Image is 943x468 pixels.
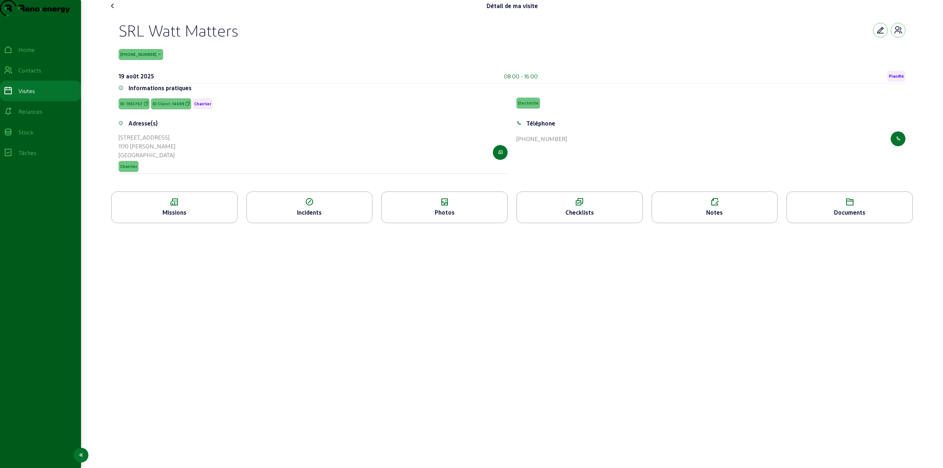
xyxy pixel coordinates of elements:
[120,52,156,57] span: [PHONE_NUMBER]
[18,148,36,157] div: Tâches
[787,208,912,217] div: Documents
[18,128,34,137] div: Stock
[652,208,778,217] div: Notes
[518,101,539,106] span: Electricité
[153,101,184,106] span: ID Client: 14699
[119,151,175,159] div: [GEOGRAPHIC_DATA]
[18,45,35,54] div: Home
[194,101,211,106] span: Chantier
[516,134,567,143] div: [PHONE_NUMBER]
[517,208,642,217] div: Checklists
[112,208,237,217] div: Missions
[487,1,538,10] div: Détail de ma visite
[18,66,41,75] div: Contacts
[526,119,555,128] div: Téléphone
[504,72,538,81] div: 08:00 - 16:00
[119,133,175,142] div: [STREET_ADDRESS]
[119,72,154,81] div: 19 août 2025
[120,164,137,169] span: Chantier
[129,84,192,92] div: Informations pratiques
[120,101,143,106] span: ID: 1953767
[247,208,372,217] div: Incidents
[18,107,42,116] div: Relances
[889,74,904,79] span: Planifié
[119,142,175,151] div: 1170 [PERSON_NAME]
[382,208,507,217] div: Photos
[129,119,158,128] div: Adresse(s)
[18,87,35,95] div: Visites
[119,21,238,40] div: SRL Watt Matters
